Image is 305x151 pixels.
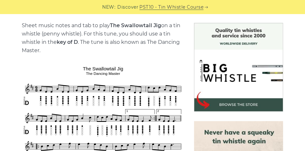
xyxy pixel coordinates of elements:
p: Sheet music notes and tab to play on a tin whistle (penny whistle). For this tune, you should use... [22,21,185,55]
span: NEW: [103,4,116,11]
span: Discover [118,4,139,11]
strong: The Swallowtail Jig [110,22,161,28]
img: BigWhistle Tin Whistle Store [194,23,283,112]
a: PST10 - Tin Whistle Course [140,4,204,11]
strong: key of D [57,39,78,45]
